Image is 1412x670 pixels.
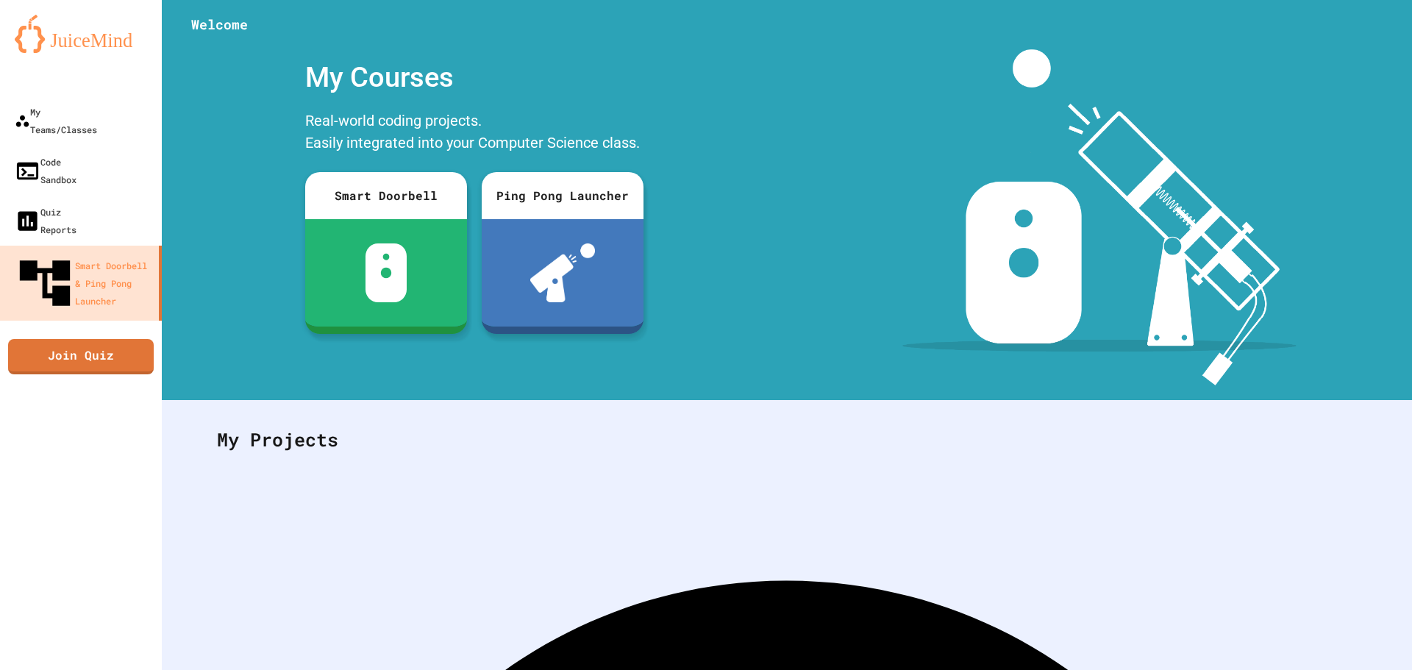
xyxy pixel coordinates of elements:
div: My Projects [202,411,1372,468]
div: Code Sandbox [15,153,76,188]
div: My Teams/Classes [15,103,97,138]
div: Smart Doorbell [305,172,467,219]
img: logo-orange.svg [15,15,147,53]
div: My Courses [298,49,651,106]
div: Quiz Reports [15,203,76,238]
img: banner-image-my-projects.png [902,49,1297,385]
div: Smart Doorbell & Ping Pong Launcher [15,253,153,313]
img: sdb-white.svg [366,243,407,302]
div: Ping Pong Launcher [482,172,643,219]
img: ppl-with-ball.png [530,243,596,302]
div: Real-world coding projects. Easily integrated into your Computer Science class. [298,106,651,161]
a: Join Quiz [8,339,154,374]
